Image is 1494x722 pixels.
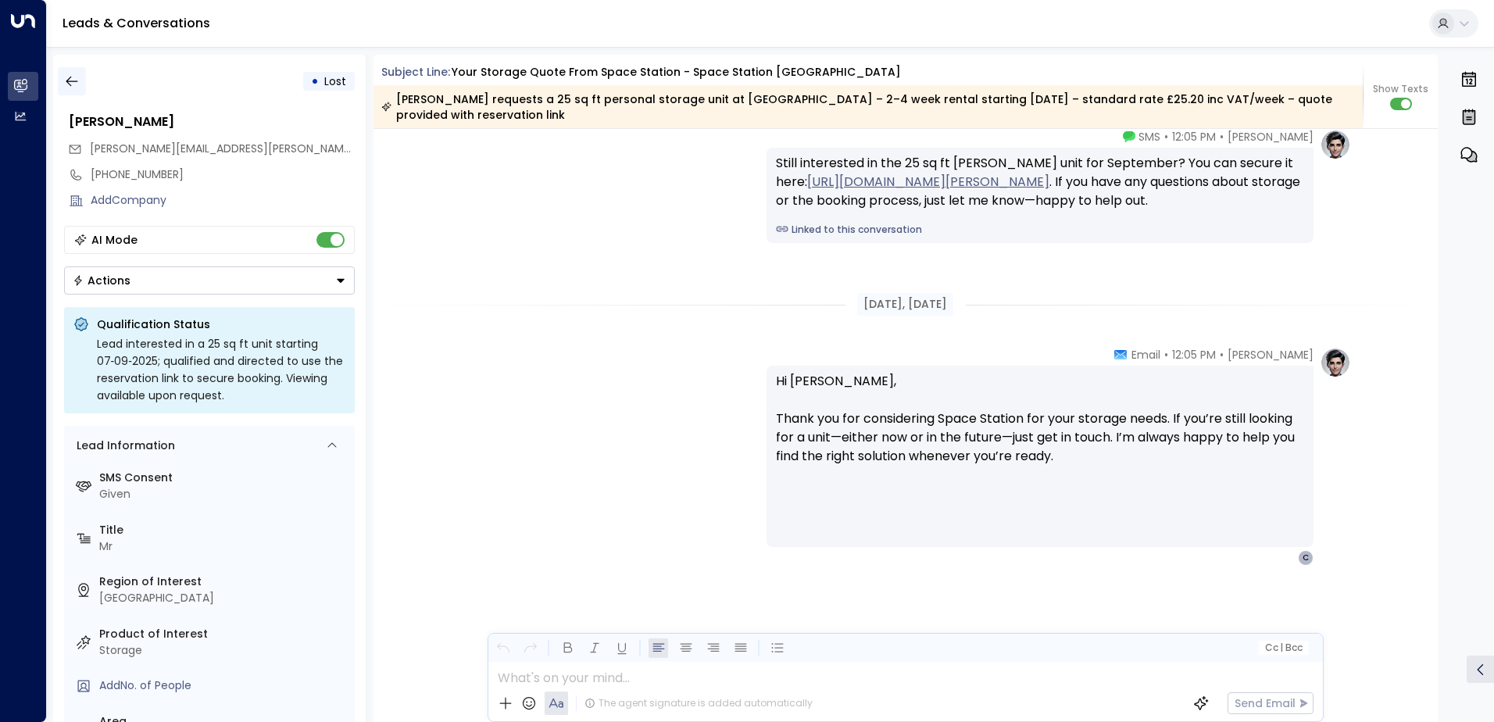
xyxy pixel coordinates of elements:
[776,223,1304,237] a: Linked to this conversation
[99,522,348,538] label: Title
[1320,129,1351,160] img: profile-logo.png
[381,91,1354,123] div: [PERSON_NAME] requests a 25 sq ft personal storage unit at [GEOGRAPHIC_DATA] – 2–4 week rental st...
[64,266,355,295] div: Button group with a nested menu
[63,14,210,32] a: Leads & Conversations
[1164,129,1168,145] span: •
[1373,82,1428,96] span: Show Texts
[1131,347,1160,363] span: Email
[324,73,346,89] span: Lost
[381,64,450,80] span: Subject Line:
[1228,129,1314,145] span: [PERSON_NAME]
[1138,129,1160,145] span: SMS
[776,372,1304,484] p: Hi [PERSON_NAME], Thank you for considering Space Station for your storage needs. If you’re still...
[64,266,355,295] button: Actions
[1172,347,1216,363] span: 12:05 PM
[99,538,348,555] div: Mr
[71,438,175,454] div: Lead Information
[91,232,138,248] div: AI Mode
[99,642,348,659] div: Storage
[99,677,348,694] div: AddNo. of People
[311,67,319,95] div: •
[99,574,348,590] label: Region of Interest
[99,486,348,502] div: Given
[90,141,442,156] span: [PERSON_NAME][EMAIL_ADDRESS][PERSON_NAME][DOMAIN_NAME]
[1320,347,1351,378] img: profile-logo.png
[91,192,355,209] div: AddCompany
[1220,347,1224,363] span: •
[857,293,953,316] div: [DATE], [DATE]
[807,173,1049,191] a: [URL][DOMAIN_NAME][PERSON_NAME]
[776,154,1304,210] div: Still interested in the 25 sq ft [PERSON_NAME] unit for September? You can secure it here: . If y...
[1264,642,1302,653] span: Cc Bcc
[99,590,348,606] div: [GEOGRAPHIC_DATA]
[584,696,813,710] div: The agent signature is added automatically
[1228,347,1314,363] span: [PERSON_NAME]
[1280,642,1283,653] span: |
[97,316,345,332] p: Qualification Status
[520,638,540,658] button: Redo
[69,113,355,131] div: [PERSON_NAME]
[99,626,348,642] label: Product of Interest
[1172,129,1216,145] span: 12:05 PM
[1220,129,1224,145] span: •
[99,470,348,486] label: SMS Consent
[1164,347,1168,363] span: •
[97,335,345,404] div: Lead interested in a 25 sq ft unit starting 07‑09‑2025; qualified and directed to use the reserva...
[73,273,130,288] div: Actions
[452,64,901,80] div: Your storage quote from Space Station - Space Station [GEOGRAPHIC_DATA]
[1298,550,1314,566] div: C
[90,141,355,157] span: christoffer.guldberg@kcl.ac.uk
[1258,641,1308,656] button: Cc|Bcc
[493,638,513,658] button: Undo
[91,166,355,183] div: [PHONE_NUMBER]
